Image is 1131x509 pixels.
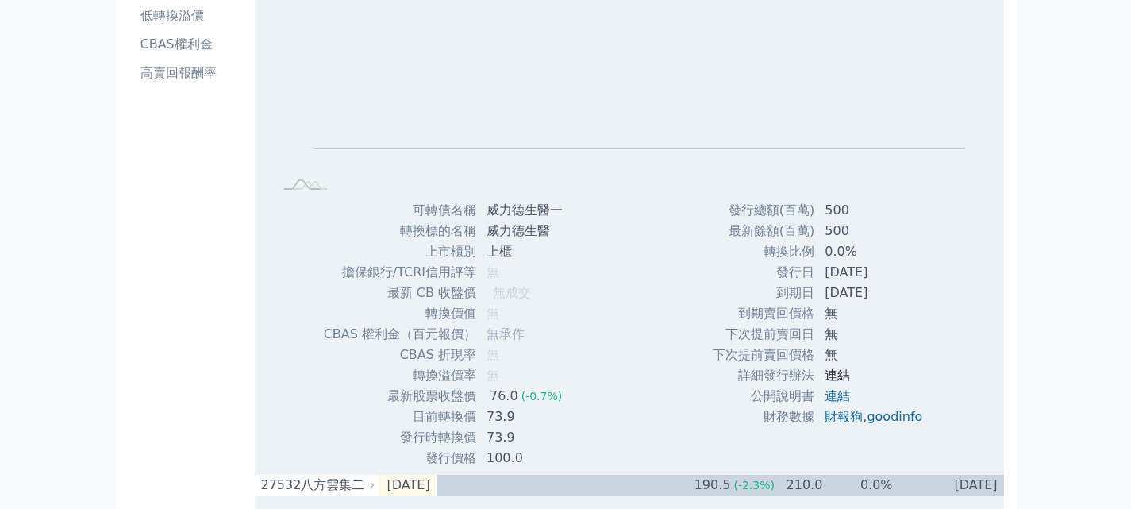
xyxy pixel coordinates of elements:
td: 威力德生醫 [477,221,575,241]
td: 轉換比例 [712,241,815,262]
td: [DATE] [894,475,1004,496]
td: 目前轉換價 [323,407,477,427]
td: 發行日 [712,262,815,283]
td: 轉換價值 [323,303,477,324]
td: 0.0% [823,475,893,496]
td: 100.0 [477,448,575,469]
span: (-2.3%) [733,479,775,492]
span: 無 [660,477,672,492]
td: 威力德生醫一 [477,200,575,221]
span: 無成交 [500,477,538,492]
a: 低轉換溢價 [134,3,248,29]
li: 低轉換溢價 [134,6,248,25]
li: 高賣回報酬率 [134,64,248,83]
td: 發行總額(百萬) [712,200,815,221]
span: 無承作 [487,326,525,341]
div: 76.0 [487,387,521,406]
span: 無 [487,264,499,280]
a: 連結 [825,368,850,383]
td: 公開說明書 [712,386,815,407]
td: 到期賣回價格 [712,303,815,324]
td: 500 [815,221,935,241]
td: [DATE] [815,262,935,283]
td: [DATE] [815,283,935,303]
td: 無 [815,303,935,324]
span: 無 [487,368,499,383]
td: , [815,407,935,427]
td: 最新 CB 收盤價 [323,283,477,303]
div: 八方雲集二 [301,476,372,495]
td: 財務數據 [712,407,815,427]
td: 73.9 [477,427,575,448]
td: 詳細發行辦法 [712,365,815,386]
span: 無 [487,306,499,321]
td: 無 [815,345,935,365]
td: 轉換溢價率 [323,365,477,386]
a: CBAS權利金 [134,32,248,57]
td: 210.0 [775,475,823,496]
div: 27532 [261,476,297,495]
td: 最新餘額(百萬) [712,221,815,241]
td: 發行價格 [323,448,477,469]
span: 無成交 [493,285,531,300]
td: 無 [815,324,935,345]
li: CBAS權利金 [134,35,248,54]
a: goodinfo [867,409,922,424]
td: 下次提前賣回價格 [712,345,815,365]
div: 190.5 [691,476,734,495]
span: 無 [487,347,499,362]
span: (-0.7%) [521,390,563,403]
td: 500 [815,200,935,221]
td: 上櫃 [477,241,575,262]
span: 無 [586,477,598,492]
td: 0.0% [815,241,935,262]
td: CBAS 權利金（百元報價） [323,324,477,345]
td: 轉換標的名稱 [323,221,477,241]
td: [DATE] [379,475,437,496]
a: 財報狗 [825,409,863,424]
td: 擔保銀行/TCRI信用評等 [323,262,477,283]
td: 發行時轉換價 [323,427,477,448]
td: 到期日 [712,283,815,303]
td: 上市櫃別 [323,241,477,262]
td: 下次提前賣回日 [712,324,815,345]
a: 連結 [825,388,850,403]
td: 73.9 [477,407,575,427]
td: 最新股票收盤價 [323,386,477,407]
a: 高賣回報酬率 [134,60,248,86]
td: 可轉債名稱 [323,200,477,221]
td: CBAS 折現率 [323,345,477,365]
